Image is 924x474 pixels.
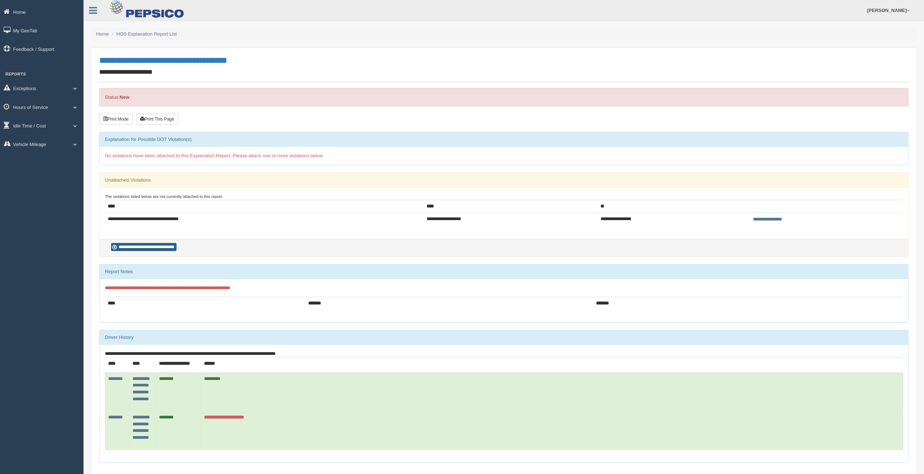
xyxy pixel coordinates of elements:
span: No violations have been attached to this Explanation Report. Please attach one or more violations... [105,153,324,158]
div: Explanation for Possible DOT Violation(s) [99,132,908,147]
strong: New [119,94,129,100]
a: Home [96,31,109,37]
div: Unattached Violations [99,173,908,187]
small: The violations listed below are not currently attached to this report: [105,194,223,199]
button: Print This Page [136,114,178,125]
a: HOS Explanation Report List [117,31,177,37]
div: Status: [99,88,908,106]
button: Print Mode [99,114,133,125]
div: Report Notes [99,264,908,279]
div: Driver History [99,330,908,345]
